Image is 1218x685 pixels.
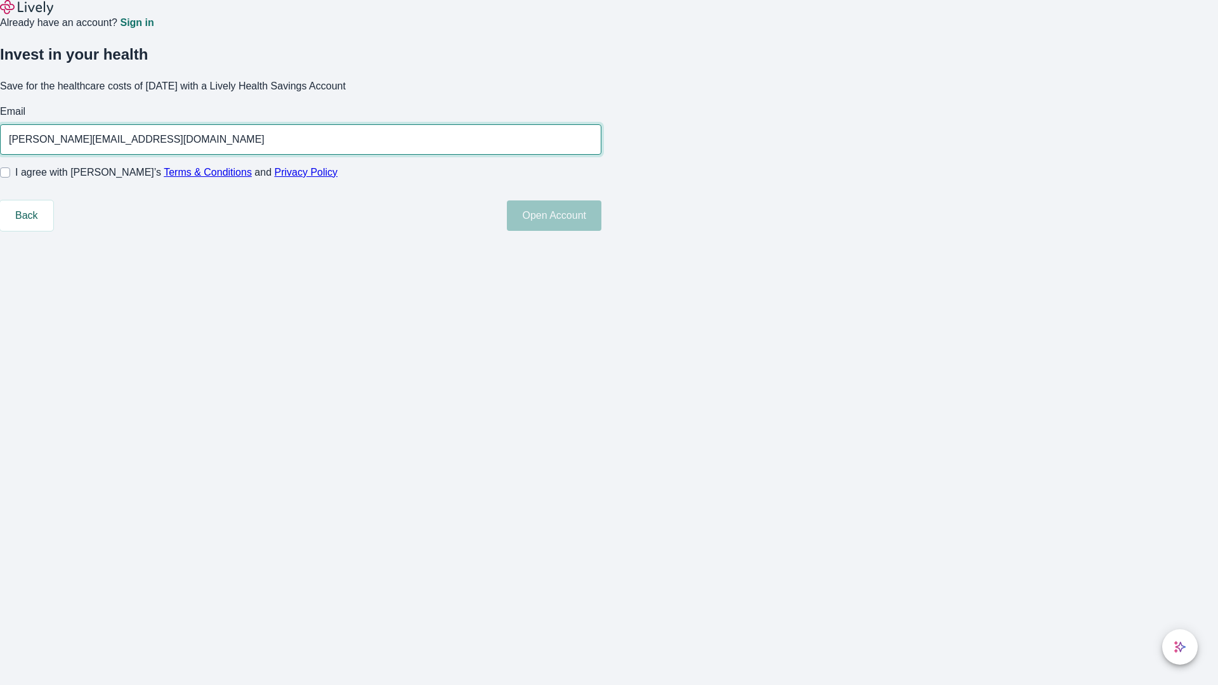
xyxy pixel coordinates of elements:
span: I agree with [PERSON_NAME]’s and [15,165,337,180]
a: Privacy Policy [275,167,338,178]
a: Terms & Conditions [164,167,252,178]
button: chat [1162,629,1198,665]
svg: Lively AI Assistant [1174,641,1186,653]
a: Sign in [120,18,154,28]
